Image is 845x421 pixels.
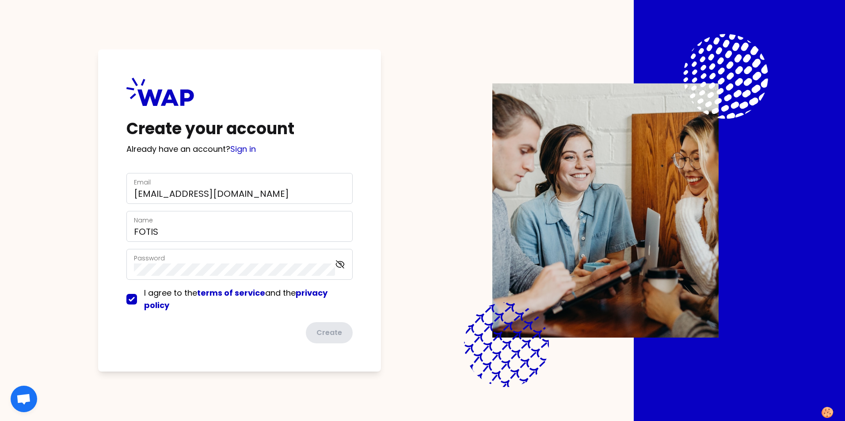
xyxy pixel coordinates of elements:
[134,254,165,263] label: Password
[144,287,327,311] span: I agree to the and the
[126,143,353,155] p: Already have an account?
[134,178,151,187] label: Email
[134,216,153,225] label: Name
[126,120,353,138] h1: Create your account
[11,386,37,412] div: Open chat
[492,83,719,338] img: Description
[230,143,256,154] a: Sign in
[306,322,353,343] button: Create
[197,287,265,298] a: terms of service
